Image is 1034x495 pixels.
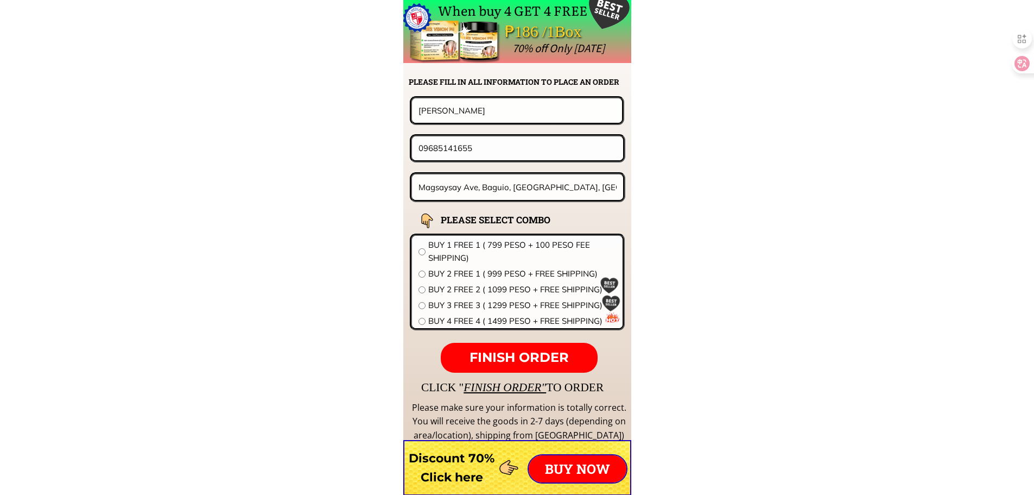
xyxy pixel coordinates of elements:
span: FINISH ORDER [470,349,569,365]
h2: PLEASE FILL IN ALL INFORMATION TO PLACE AN ORDER [409,76,630,88]
input: Your name [416,98,618,122]
span: BUY 3 FREE 3 ( 1299 PESO + FREE SHIPPING) [428,299,616,312]
h3: Discount 70% Click here [403,449,500,487]
span: BUY 1 FREE 1 ( 799 PESO + 100 PESO FEE SHIPPING) [428,239,616,265]
span: FINISH ORDER" [464,381,546,394]
div: CLICK " TO ORDER [421,378,921,397]
div: Please make sure your information is totally correct. You will receive the goods in 2-7 days (dep... [410,401,627,443]
span: BUY 2 FREE 1 ( 999 PESO + FREE SHIPPING) [428,267,616,280]
input: Phone number [416,136,619,160]
p: BUY NOW [529,455,626,483]
span: BUY 2 FREE 2 ( 1099 PESO + FREE SHIPPING) [428,283,616,296]
h2: PLEASE SELECT COMBO [441,212,578,227]
input: Address [416,174,620,200]
span: BUY 4 FREE 4 ( 1499 PESO + FREE SHIPPING) [428,315,616,328]
div: 70% off Only [DATE] [512,39,847,58]
div: ₱186 /1Box [505,19,612,45]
